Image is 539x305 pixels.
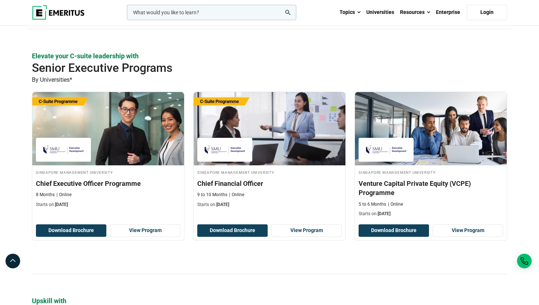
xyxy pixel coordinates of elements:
[110,224,180,237] a: View Program
[359,179,503,197] h3: Venture Capital Private Equity (VCPE) Programme
[32,92,184,165] img: Chief Executive Officer Programme | Online Leadership Course
[32,51,507,60] p: Elevate your C-suite leadership with
[32,75,507,85] p: By Universities*
[378,211,390,216] span: [DATE]
[359,201,386,207] p: 5 to 6 Months
[56,192,71,198] p: Online
[201,142,249,158] img: Singapore Management University
[359,169,503,175] h4: Singapore Management University
[194,92,345,212] a: Leadership Course by Singapore Management University - September 29, 2025 Singapore Management Un...
[36,224,106,237] button: Download Brochure
[362,142,410,158] img: Singapore Management University
[55,202,68,207] span: [DATE]
[197,179,342,188] h3: Chief Financial Officer
[197,169,342,175] h4: Singapore Management University
[197,192,227,198] p: 9 to 10 Months
[36,179,180,188] h3: Chief Executive Officer Programme
[197,224,268,237] button: Download Brochure
[194,92,345,165] img: Chief Financial Officer | Online Leadership Course
[467,5,507,20] a: Login
[433,224,503,237] a: View Program
[36,202,180,208] p: Starts on:
[355,92,507,221] a: Finance Course by Singapore Management University - September 29, 2025 Singapore Management Unive...
[36,192,55,198] p: 8 Months
[229,192,244,198] p: Online
[359,211,503,217] p: Starts on:
[388,201,403,207] p: Online
[271,224,342,237] a: View Program
[36,169,180,175] h4: Singapore Management University
[355,92,507,165] img: Venture Capital Private Equity (VCPE) Programme | Online Finance Course
[359,224,429,237] button: Download Brochure
[32,60,459,75] h2: Senior Executive Programs
[127,5,296,20] input: woocommerce-product-search-field-0
[40,142,87,158] img: Singapore Management University
[216,202,229,207] span: [DATE]
[197,202,342,208] p: Starts on:
[32,92,184,212] a: Leadership Course by Singapore Management University - September 29, 2025 Singapore Management Un...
